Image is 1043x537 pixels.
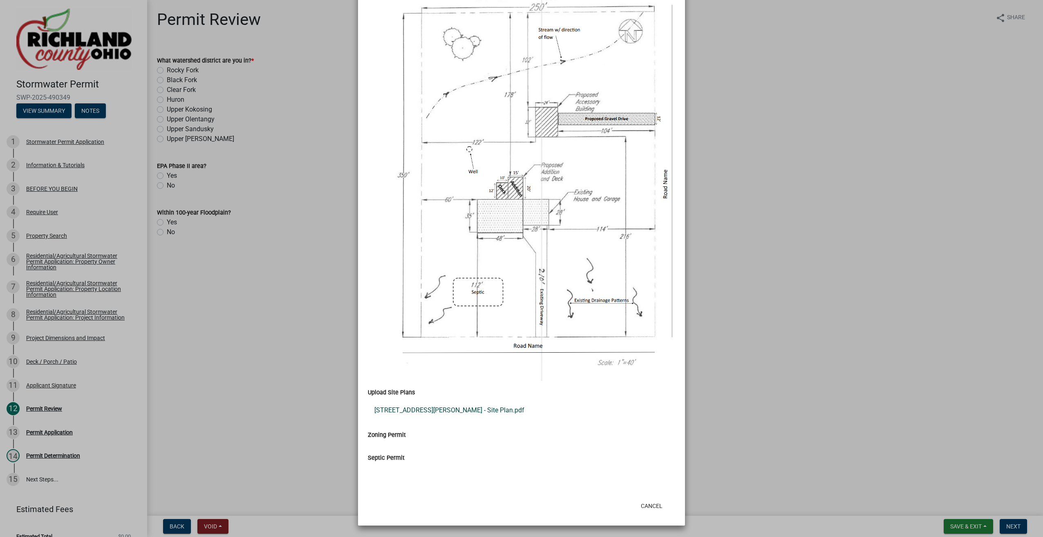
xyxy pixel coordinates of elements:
label: Zoning Permit [368,432,406,438]
a: [STREET_ADDRESS][PERSON_NAME] - Site Plan.pdf [368,401,675,420]
label: Septic Permit [368,455,405,461]
button: Cancel [634,499,669,513]
label: Upload Site Plans [368,390,415,396]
